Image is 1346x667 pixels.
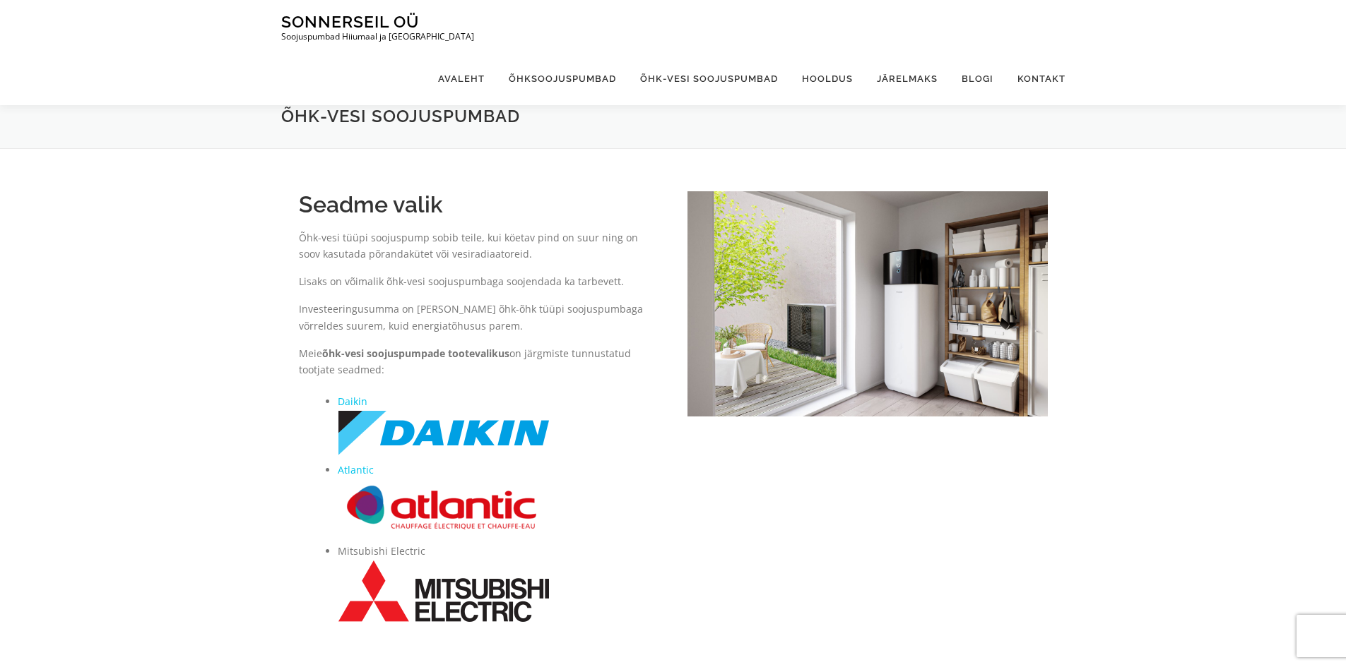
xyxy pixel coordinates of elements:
a: Õhk-vesi soojuspumbad [628,52,790,105]
img: Daikin-Altherma-heat-pump-Image-Dailkin [687,191,1048,416]
h1: Õhk-vesi soojuspumbad [281,105,1065,127]
p: Meie on järgmiste tunnustatud tootjate seadmed: [299,345,659,379]
a: Avaleht [426,52,497,105]
p: Soojuspumbad Hiiumaal ja [GEOGRAPHIC_DATA] [281,32,474,42]
a: Blogi [950,52,1005,105]
li: Mitsubishi Electric [338,543,659,623]
a: Atlantic [338,463,374,476]
a: Daikin [338,395,367,408]
a: Õhksoojuspumbad [497,52,628,105]
a: Kontakt [1005,52,1065,105]
h2: Seadme valik [299,191,659,218]
p: Õhk-vesi tüüpi soojuspump sobib teile, kui köetav pind on suur ning on soov kasutada põrandakütet... [299,229,659,263]
strong: õhk-vesi soojuspumpade tootevalikus [322,347,509,360]
a: Hooldus [790,52,865,105]
p: Investeeringusumma on [PERSON_NAME] õhk-õhk tüüpi soojuspumbaga võrreldes suurem, kuid energiatõh... [299,301,659,335]
p: Lisaks on võimalik õhk-vesi soojuspumbaga soojendada ka tarbevett. [299,273,659,290]
a: Sonnerseil OÜ [281,12,419,31]
a: Järelmaks [865,52,950,105]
